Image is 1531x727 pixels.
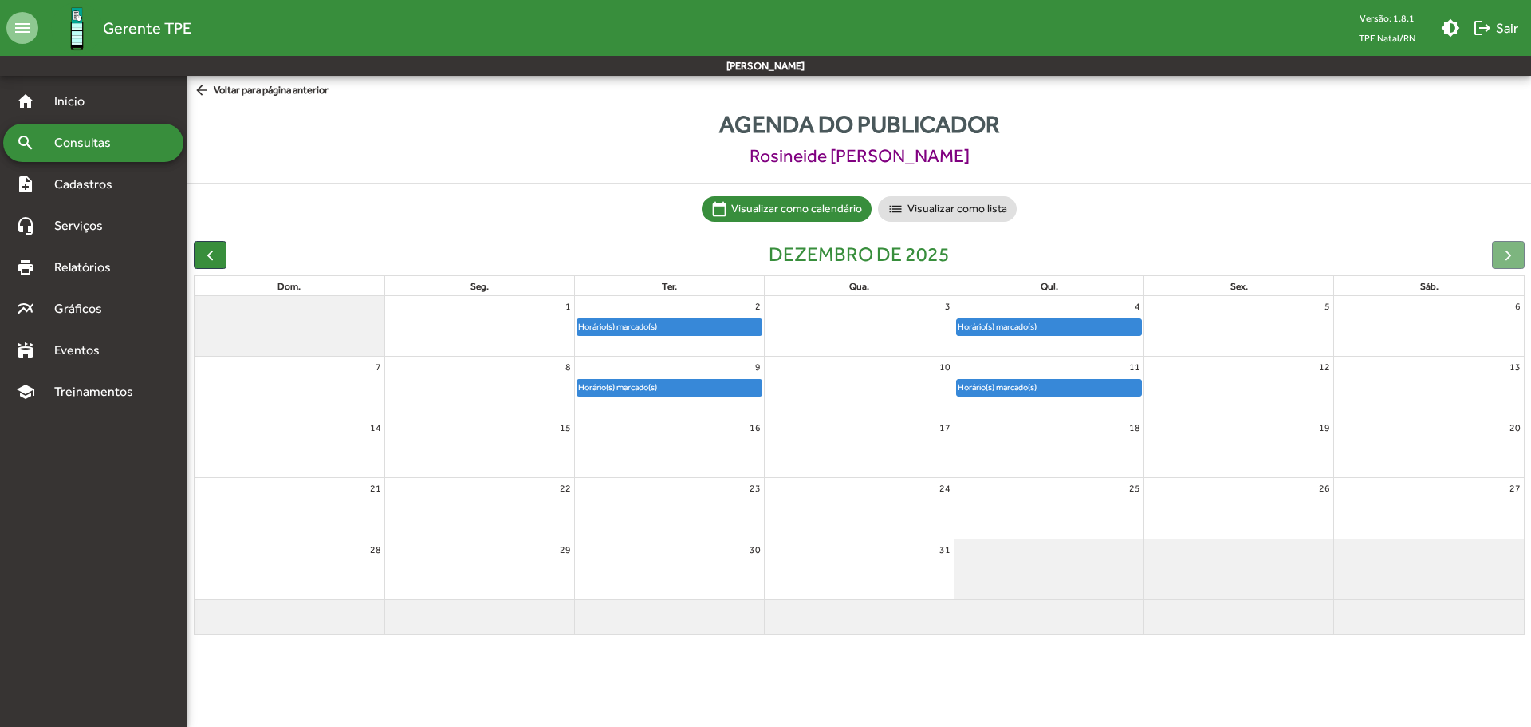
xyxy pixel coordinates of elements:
a: 25 de dezembro de 2025 [1126,478,1143,499]
mat-icon: logout [1473,18,1492,38]
td: 28 de dezembro de 2025 [195,539,384,599]
td: 25 de dezembro de 2025 [954,478,1144,539]
a: 22 de dezembro de 2025 [557,478,574,499]
td: 31 de dezembro de 2025 [764,539,954,599]
a: 1 de dezembro de 2025 [562,296,574,317]
a: 11 de dezembro de 2025 [1126,357,1143,377]
mat-icon: menu [6,12,38,44]
span: Cadastros [45,175,133,194]
div: Horário(s) marcado(s) [957,319,1037,334]
a: segunda-feira [467,278,492,295]
a: 9 de dezembro de 2025 [752,357,764,377]
a: 17 de dezembro de 2025 [936,417,954,438]
a: 23 de dezembro de 2025 [746,478,764,499]
a: domingo [274,278,304,295]
span: TPE Natal/RN [1346,28,1428,48]
mat-icon: search [16,133,35,152]
a: 5 de dezembro de 2025 [1321,296,1333,317]
mat-icon: stadium [16,341,35,360]
mat-icon: calendar_today [711,201,727,217]
td: 7 de dezembro de 2025 [195,357,384,417]
div: Horário(s) marcado(s) [957,380,1037,395]
span: Consultas [45,133,132,152]
div: Versão: 1.8.1 [1346,8,1428,28]
span: Gerente TPE [103,15,191,41]
a: 6 de dezembro de 2025 [1512,296,1524,317]
a: 3 de dezembro de 2025 [942,296,954,317]
a: 30 de dezembro de 2025 [746,539,764,560]
td: 8 de dezembro de 2025 [384,357,574,417]
td: 23 de dezembro de 2025 [574,478,764,539]
h2: dezembro de 2025 [769,243,950,267]
a: terça-feira [659,278,680,295]
td: 10 de dezembro de 2025 [764,357,954,417]
a: 2 de dezembro de 2025 [752,296,764,317]
div: Horário(s) marcado(s) [577,319,658,334]
a: 18 de dezembro de 2025 [1126,417,1143,438]
img: Logo [51,2,103,54]
td: 26 de dezembro de 2025 [1144,478,1334,539]
mat-icon: arrow_back [194,82,214,100]
td: 13 de dezembro de 2025 [1334,357,1524,417]
td: 5 de dezembro de 2025 [1144,296,1334,357]
span: Início [45,92,108,111]
td: 22 de dezembro de 2025 [384,478,574,539]
a: quarta-feira [846,278,872,295]
mat-icon: school [16,382,35,401]
td: 11 de dezembro de 2025 [954,357,1144,417]
td: 30 de dezembro de 2025 [574,539,764,599]
a: 15 de dezembro de 2025 [557,417,574,438]
mat-icon: print [16,258,35,277]
td: 3 de dezembro de 2025 [764,296,954,357]
span: Voltar para página anterior [194,82,329,100]
button: Sair [1466,14,1525,42]
a: 26 de dezembro de 2025 [1316,478,1333,499]
div: Agenda do publicador [187,106,1531,142]
a: 14 de dezembro de 2025 [367,417,384,438]
mat-icon: headset_mic [16,216,35,235]
a: quinta-feira [1037,278,1061,295]
a: 29 de dezembro de 2025 [557,539,574,560]
a: 24 de dezembro de 2025 [936,478,954,499]
mat-icon: home [16,92,35,111]
td: 29 de dezembro de 2025 [384,539,574,599]
span: Treinamentos [45,382,152,401]
td: 19 de dezembro de 2025 [1144,417,1334,478]
a: 20 de dezembro de 2025 [1506,417,1524,438]
a: sábado [1417,278,1442,295]
span: Relatórios [45,258,132,277]
a: 4 de dezembro de 2025 [1132,296,1143,317]
a: 28 de dezembro de 2025 [367,539,384,560]
div: Horário(s) marcado(s) [577,380,658,395]
td: 20 de dezembro de 2025 [1334,417,1524,478]
td: 1 de dezembro de 2025 [384,296,574,357]
a: 16 de dezembro de 2025 [746,417,764,438]
a: 31 de dezembro de 2025 [936,539,954,560]
a: 12 de dezembro de 2025 [1316,357,1333,377]
span: Eventos [45,341,121,360]
mat-icon: note_add [16,175,35,194]
td: 16 de dezembro de 2025 [574,417,764,478]
td: 2 de dezembro de 2025 [574,296,764,357]
a: 8 de dezembro de 2025 [562,357,574,377]
div: Rosineide [PERSON_NAME] [187,142,1531,170]
a: Gerente TPE [38,2,191,54]
td: 27 de dezembro de 2025 [1334,478,1524,539]
td: 18 de dezembro de 2025 [954,417,1144,478]
mat-chip: Visualizar como calendário [702,196,872,222]
td: 4 de dezembro de 2025 [954,296,1144,357]
span: Sair [1473,14,1518,42]
mat-icon: multiline_chart [16,299,35,318]
a: 7 de dezembro de 2025 [372,357,384,377]
td: 21 de dezembro de 2025 [195,478,384,539]
mat-icon: list [888,201,903,217]
a: sexta-feira [1227,278,1251,295]
mat-icon: brightness_medium [1441,18,1460,38]
span: Serviços [45,216,124,235]
a: 10 de dezembro de 2025 [936,357,954,377]
td: 6 de dezembro de 2025 [1334,296,1524,357]
mat-chip: Visualizar como lista [878,196,1017,222]
a: 13 de dezembro de 2025 [1506,357,1524,377]
td: 14 de dezembro de 2025 [195,417,384,478]
a: 19 de dezembro de 2025 [1316,417,1333,438]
